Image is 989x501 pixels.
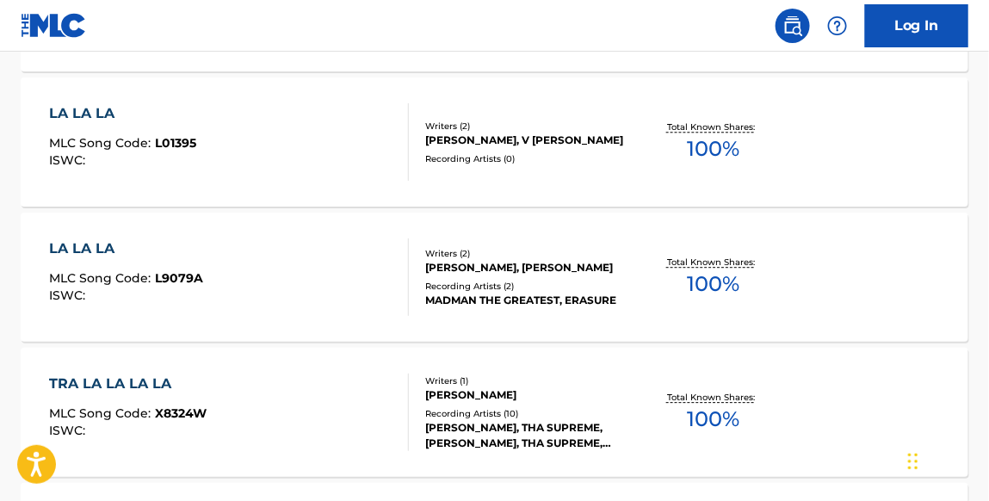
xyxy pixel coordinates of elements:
[425,387,634,403] div: [PERSON_NAME]
[782,15,803,36] img: search
[49,152,90,168] span: ISWC :
[425,260,634,275] div: [PERSON_NAME], [PERSON_NAME]
[49,103,196,124] div: LA LA LA
[687,269,739,300] span: 100 %
[425,407,634,420] div: Recording Artists ( 10 )
[49,270,155,286] span: MLC Song Code :
[425,280,634,293] div: Recording Artists ( 2 )
[49,405,155,421] span: MLC Song Code :
[425,247,634,260] div: Writers ( 2 )
[687,404,739,435] span: 100 %
[49,423,90,438] span: ISWC :
[827,15,848,36] img: help
[49,135,155,151] span: MLC Song Code :
[21,348,968,477] a: TRA LA LA LA LAMLC Song Code:X8324WISWC:Writers (1)[PERSON_NAME]Recording Artists (10)[PERSON_NAM...
[21,77,968,207] a: LA LA LAMLC Song Code:L01395ISWC:Writers (2)[PERSON_NAME], V [PERSON_NAME]Recording Artists (0)To...
[155,405,207,421] span: X8324W
[425,133,634,148] div: [PERSON_NAME], V [PERSON_NAME]
[776,9,810,43] a: Public Search
[908,436,918,487] div: Drag
[865,4,968,47] a: Log In
[425,374,634,387] div: Writers ( 1 )
[155,270,203,286] span: L9079A
[687,133,739,164] span: 100 %
[49,374,207,394] div: TRA LA LA LA LA
[425,420,634,451] div: [PERSON_NAME], THA SUPREME, [PERSON_NAME], THA SUPREME, [PERSON_NAME], "[PERSON_NAME], THA SUPREM...
[21,213,968,342] a: LA LA LAMLC Song Code:L9079AISWC:Writers (2)[PERSON_NAME], [PERSON_NAME]Recording Artists (2)MADM...
[667,391,759,404] p: Total Known Shares:
[49,238,203,259] div: LA LA LA
[425,120,634,133] div: Writers ( 2 )
[820,9,855,43] div: Help
[425,293,634,308] div: MADMAN THE GREATEST, ERASURE
[155,135,196,151] span: L01395
[667,256,759,269] p: Total Known Shares:
[21,13,87,38] img: MLC Logo
[49,288,90,303] span: ISWC :
[425,152,634,165] div: Recording Artists ( 0 )
[667,121,759,133] p: Total Known Shares:
[903,418,989,501] iframe: Chat Widget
